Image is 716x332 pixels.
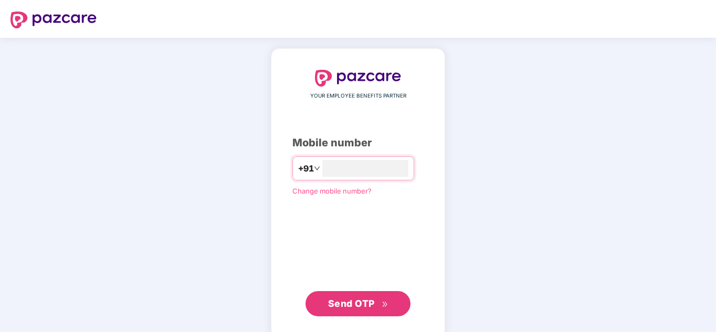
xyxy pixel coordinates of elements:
span: down [314,165,320,172]
span: Send OTP [328,298,375,309]
img: logo [315,70,401,87]
span: YOUR EMPLOYEE BENEFITS PARTNER [310,92,406,100]
a: Change mobile number? [292,187,372,195]
img: logo [10,12,97,28]
span: +91 [298,162,314,175]
span: double-right [382,301,388,308]
div: Mobile number [292,135,424,151]
button: Send OTPdouble-right [306,291,410,316]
